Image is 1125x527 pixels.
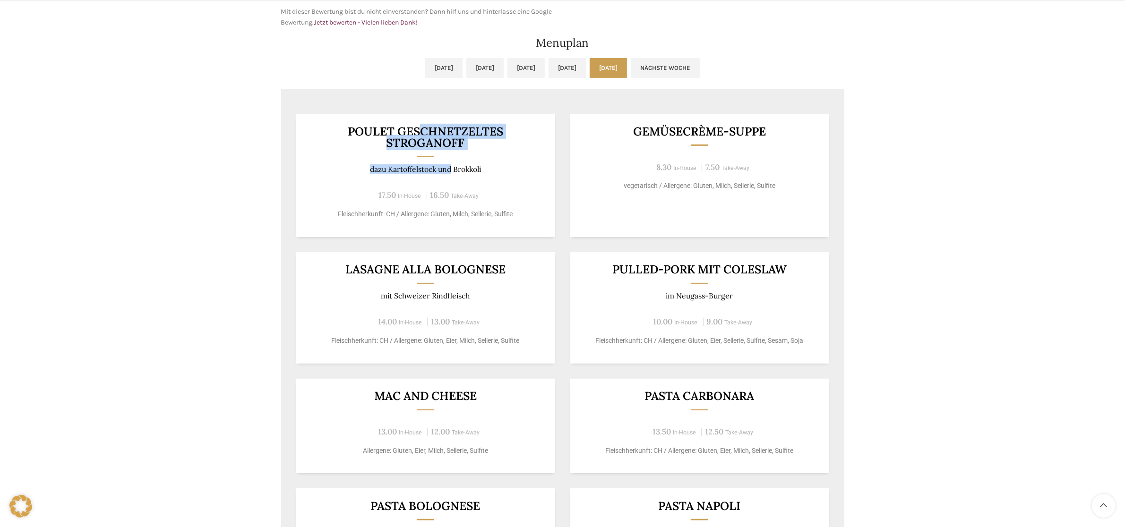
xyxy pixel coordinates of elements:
[308,291,543,300] p: mit Schweizer Rindfleisch
[308,263,543,275] h3: LASAGNE ALLA BOLOGNESE
[582,500,817,512] h3: Pasta Napoli
[675,319,698,326] span: In-House
[707,316,723,327] span: 9.00
[631,58,700,78] a: Nächste Woche
[582,446,817,456] p: Fleischherkunft: CH / Allergene: Gluten, Eier, Milch, Sellerie, Sulfite
[653,426,671,437] span: 13.50
[705,162,720,172] span: 7.50
[582,181,817,191] p: vegetarisch / Allergene: Gluten, Milch, Sellerie, Sulfite
[431,316,450,327] span: 13.00
[431,426,450,437] span: 12.00
[308,446,543,456] p: Allergene: Gluten, Eier, Milch, Sellerie, Sulfite
[308,126,543,149] h3: Poulet Geschnetzeltes Stroganoff
[308,390,543,402] h3: Mac and Cheese
[673,429,696,436] span: In-House
[308,209,543,219] p: Fleischherkunft: CH / Allergene: Gluten, Milch, Sellerie, Sulfite
[308,336,543,346] p: Fleischherkunft: CH / Allergene: Gluten, Eier, Milch, Sellerie, Sulfite
[673,165,696,171] span: In-House
[725,429,753,436] span: Take-Away
[582,336,817,346] p: Fleischherkunft: CH / Allergene: Gluten, Eier, Sellerie, Sulfite, Sesam, Soja
[425,58,463,78] a: [DATE]
[399,319,422,326] span: In-House
[590,58,627,78] a: [DATE]
[379,190,396,200] span: 17.50
[308,165,543,174] p: dazu Kartoffelstock und Brokkoli
[1092,494,1116,518] a: Scroll to top button
[281,7,558,28] p: Mit dieser Bewertung bist du nicht einverstanden? Dann hilf uns und hinterlasse eine Google Bewer...
[582,390,817,402] h3: Pasta Carbonara
[398,193,421,199] span: In-House
[378,316,397,327] span: 14.00
[308,500,543,512] h3: Pasta Bolognese
[281,37,844,49] h2: Menuplan
[582,263,817,275] h3: Pulled-Pork mit Coleslaw
[507,58,545,78] a: [DATE]
[582,126,817,137] h3: Gemüsecrème-Suppe
[705,426,723,437] span: 12.50
[451,193,479,199] span: Take-Away
[378,426,397,437] span: 13.00
[582,291,817,300] p: im Neugass-Burger
[549,58,586,78] a: [DATE]
[653,316,673,327] span: 10.00
[452,429,480,436] span: Take-Away
[430,190,449,200] span: 16.50
[721,165,749,171] span: Take-Away
[725,319,753,326] span: Take-Away
[314,18,418,26] a: Jetzt bewerten - Vielen lieben Dank!
[452,319,480,326] span: Take-Away
[399,429,422,436] span: In-House
[466,58,504,78] a: [DATE]
[656,162,671,172] span: 8.30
